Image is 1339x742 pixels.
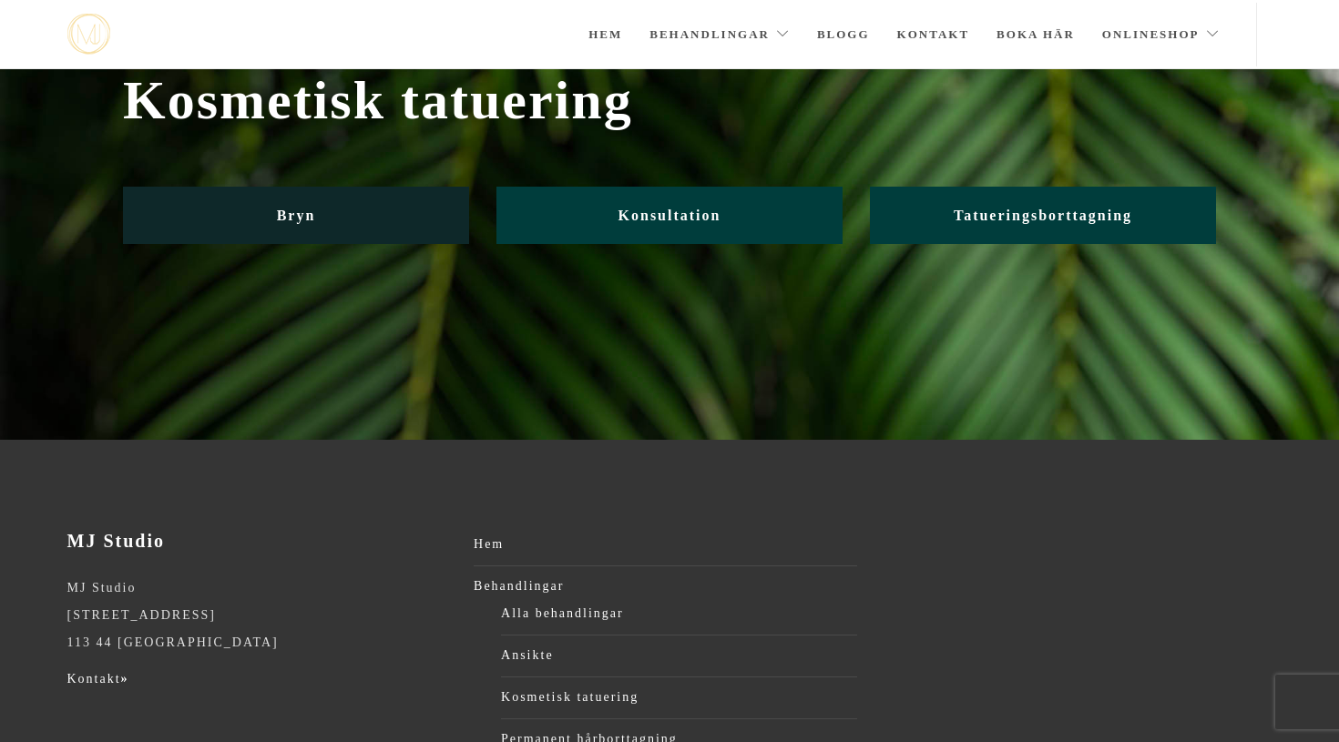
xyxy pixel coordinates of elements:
[67,574,451,656] p: MJ Studio [STREET_ADDRESS] 113 44 [GEOGRAPHIC_DATA]
[474,573,857,600] a: Behandlingar
[897,3,970,66] a: Kontakt
[1102,3,1220,66] a: Onlineshop
[67,14,110,55] a: mjstudio mjstudio mjstudio
[501,684,857,711] a: Kosmetisk tatuering
[277,208,316,223] span: Bryn
[618,208,721,223] span: Konsultation
[67,531,451,552] h3: MJ Studio
[121,672,129,686] strong: »
[496,187,843,244] a: Konsultation
[588,3,622,66] a: Hem
[870,187,1216,244] a: Tatueringsborttagning
[997,3,1075,66] a: Boka här
[123,69,1216,132] span: Kosmetisk tatuering
[501,600,857,627] a: Alla behandlingar
[954,208,1132,223] span: Tatueringsborttagning
[67,14,110,55] img: mjstudio
[649,3,790,66] a: Behandlingar
[474,531,857,558] a: Hem
[123,187,469,244] a: Bryn
[67,672,129,686] a: Kontakt»
[501,642,857,669] a: Ansikte
[817,3,870,66] a: Blogg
